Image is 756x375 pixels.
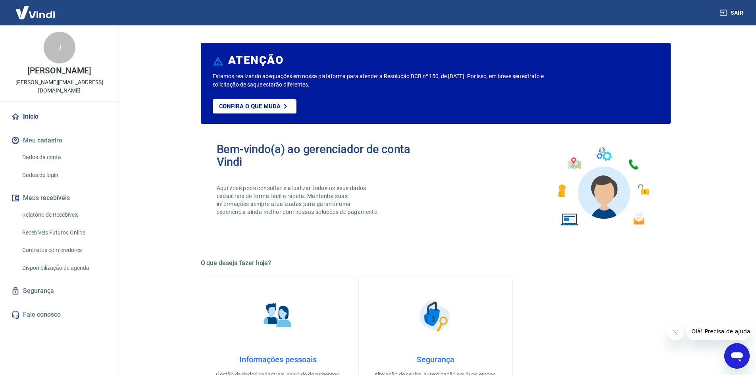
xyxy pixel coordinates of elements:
[718,6,746,20] button: Sair
[213,72,569,89] p: Estamos realizando adequações em nossa plataforma para atender a Resolução BCB nº 150, de [DATE]....
[668,324,683,340] iframe: Fechar mensagem
[213,99,296,113] a: Confira o que muda
[416,296,455,336] img: Segurança
[19,149,109,165] a: Dados da conta
[10,108,109,125] a: Início
[228,56,283,64] h6: ATENÇÃO
[201,259,671,267] h5: O que deseja fazer hoje?
[217,143,436,168] h2: Bem-vindo(a) ao gerenciador de conta Vindi
[19,225,109,241] a: Recebíveis Futuros Online
[258,296,298,336] img: Informações pessoais
[10,282,109,300] a: Segurança
[44,32,75,63] div: J
[687,323,750,340] iframe: Mensagem da empresa
[19,167,109,183] a: Dados de login
[10,0,61,25] img: Vindi
[10,189,109,207] button: Meus recebíveis
[217,184,381,216] p: Aqui você pode consultar e atualizar todos os seus dados cadastrais de forma fácil e rápida. Mant...
[10,306,109,323] a: Fale conosco
[5,6,67,12] span: Olá! Precisa de ajuda?
[214,355,342,364] h4: Informações pessoais
[19,207,109,223] a: Relatório de Recebíveis
[10,132,109,149] button: Meu cadastro
[27,67,91,75] p: [PERSON_NAME]
[6,78,112,95] p: [PERSON_NAME][EMAIL_ADDRESS][DOMAIN_NAME]
[19,242,109,258] a: Contratos com credores
[19,260,109,276] a: Disponibilização de agenda
[371,355,500,364] h4: Segurança
[724,343,750,369] iframe: Botão para abrir a janela de mensagens
[551,143,655,231] img: Imagem de um avatar masculino com diversos icones exemplificando as funcionalidades do gerenciado...
[219,103,281,110] p: Confira o que muda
